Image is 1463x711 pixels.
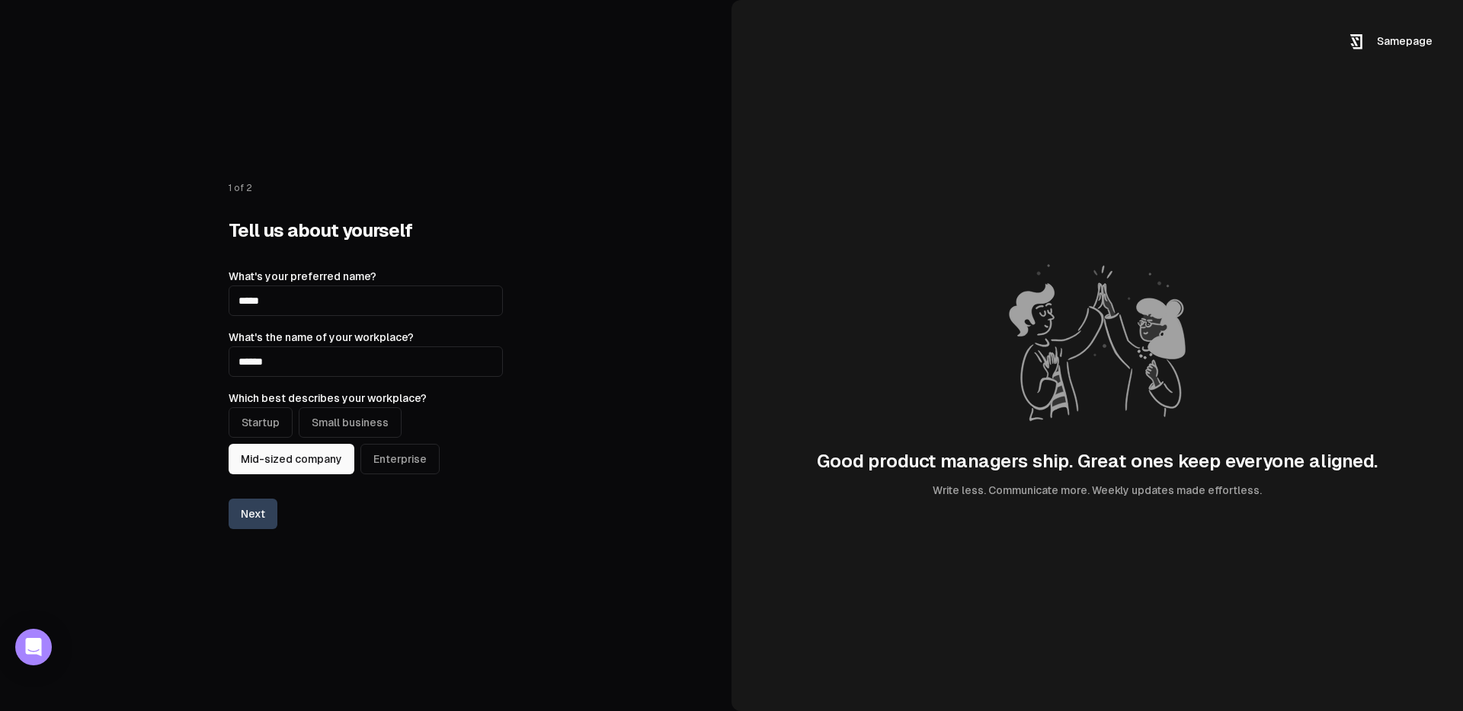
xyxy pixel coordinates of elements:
label: What's the name of your workplace? [229,331,414,343]
div: Open Intercom Messenger [15,629,52,665]
button: Mid-sized company [229,444,354,474]
div: Write less. Communicate more. Weekly updates made effortless. [933,483,1262,498]
button: Next [229,499,277,529]
h1: Tell us about yourself [229,218,503,243]
button: Enterprise [360,444,440,474]
button: Startup [229,407,293,438]
label: What's your preferred name? [229,270,376,282]
button: Small business [299,407,402,438]
p: 1 of 2 [229,182,503,194]
span: Samepage [1377,35,1433,47]
div: Good product managers ship. Great ones keep everyone aligned. [817,449,1378,473]
label: Which best describes your workplace? [229,392,427,404]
